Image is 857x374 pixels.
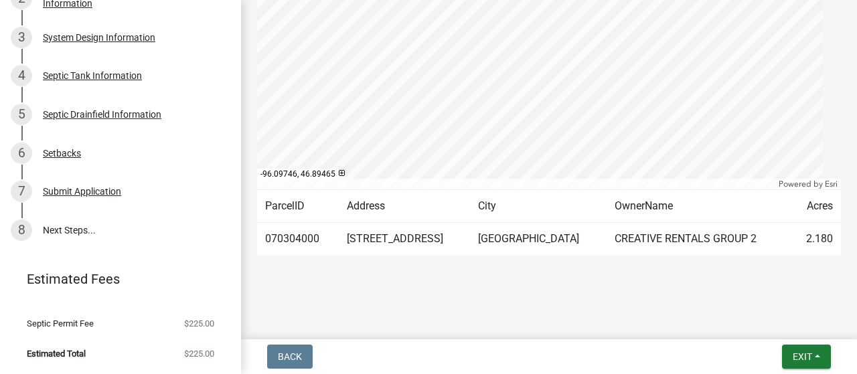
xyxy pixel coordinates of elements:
[11,104,32,125] div: 5
[11,65,32,86] div: 4
[782,345,831,369] button: Exit
[43,110,161,119] div: Septic Drainfield Information
[43,187,121,196] div: Submit Application
[11,266,220,292] a: Estimated Fees
[257,223,339,256] td: 070304000
[11,143,32,164] div: 6
[267,345,313,369] button: Back
[339,190,470,223] td: Address
[27,319,94,328] span: Septic Permit Fee
[43,33,155,42] div: System Design Information
[278,351,302,362] span: Back
[470,190,607,223] td: City
[11,181,32,202] div: 7
[11,219,32,241] div: 8
[607,190,791,223] td: OwnerName
[27,349,86,358] span: Estimated Total
[184,319,214,328] span: $225.00
[43,149,81,158] div: Setbacks
[43,71,142,80] div: Septic Tank Information
[257,190,339,223] td: ParcelID
[775,179,841,189] div: Powered by
[791,223,841,256] td: 2.180
[11,27,32,48] div: 3
[793,351,812,362] span: Exit
[339,223,470,256] td: [STREET_ADDRESS]
[470,223,607,256] td: [GEOGRAPHIC_DATA]
[184,349,214,358] span: $225.00
[607,223,791,256] td: CREATIVE RENTALS GROUP 2
[791,190,841,223] td: Acres
[825,179,838,189] a: Esri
